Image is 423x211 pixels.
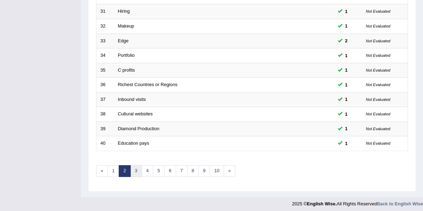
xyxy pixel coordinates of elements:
small: Not Evaluated [366,9,390,13]
a: 5 [153,165,164,177]
td: 38 [97,107,114,122]
small: Not Evaluated [366,83,390,87]
span: You can still take this question [342,110,350,118]
td: 32 [97,19,114,34]
a: C profits [118,67,135,73]
small: Not Evaluated [366,39,390,43]
span: You can still take this question [342,8,350,15]
a: Education pays [118,140,149,146]
a: « [96,165,108,177]
a: 4 [142,165,153,177]
a: Diamond Production [118,126,160,131]
small: Not Evaluated [366,24,390,28]
div: 2025 © All Rights Reserved [292,197,423,207]
a: Cultural websites [118,111,153,116]
span: You can still take this question [342,125,350,132]
small: Not Evaluated [366,127,390,131]
td: 40 [97,136,114,151]
a: 8 [187,165,199,177]
small: Not Evaluated [366,141,390,145]
span: You can still take this question [342,37,350,44]
a: 10 [210,165,224,177]
a: Makeup [118,23,134,29]
a: 2 [119,165,130,177]
span: You can still take this question [342,66,350,74]
a: Edge [118,38,129,43]
td: 34 [97,48,114,63]
small: Not Evaluated [366,68,390,72]
a: 3 [130,165,142,177]
a: Back to English Wise [377,201,423,206]
td: 36 [97,78,114,92]
span: You can still take this question [342,81,350,89]
span: You can still take this question [342,22,350,30]
small: Not Evaluated [366,112,390,116]
a: 1 [107,165,119,177]
span: You can still take this question [342,52,350,59]
small: Not Evaluated [366,97,390,102]
a: » [224,165,235,177]
a: Inbound visits [118,97,146,102]
a: Portfolio [118,53,135,58]
td: 31 [97,4,114,19]
span: You can still take this question [342,140,350,147]
strong: English Wise. [307,201,336,206]
a: 7 [176,165,187,177]
td: 35 [97,63,114,78]
a: 9 [198,165,210,177]
span: You can still take this question [342,96,350,103]
a: Hiring [118,8,130,14]
small: Not Evaluated [366,53,390,58]
a: Richest Countries or Regions [118,82,178,87]
td: 33 [97,34,114,48]
td: 39 [97,121,114,136]
a: 6 [164,165,176,177]
td: 37 [97,92,114,107]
